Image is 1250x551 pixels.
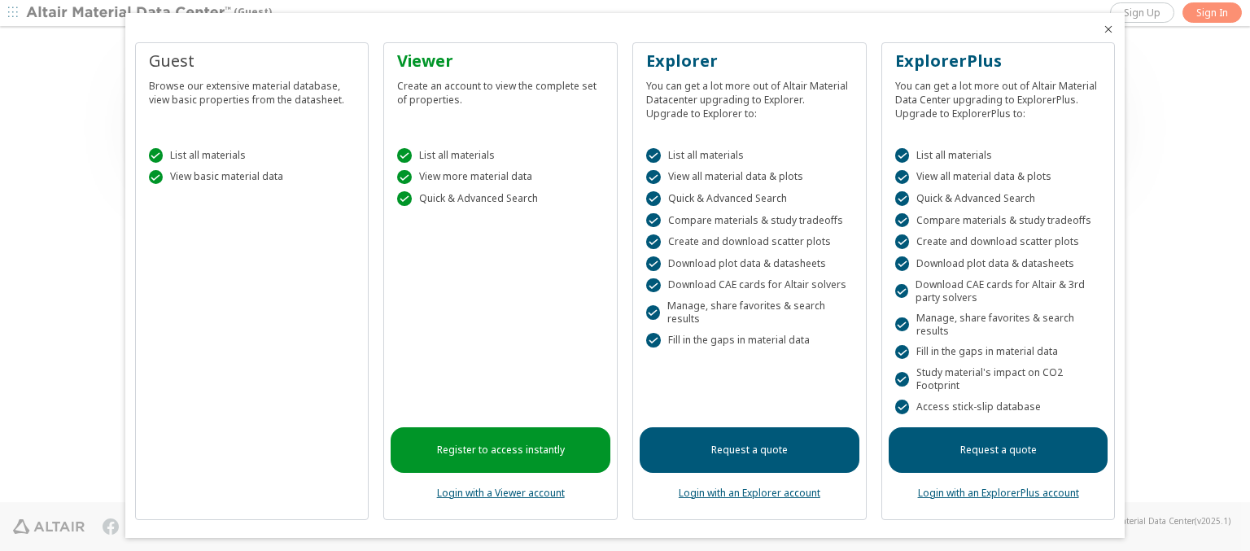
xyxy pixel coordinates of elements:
[895,234,910,249] div: 
[646,278,661,293] div: 
[646,278,853,293] div: Download CAE cards for Altair solvers
[646,191,853,206] div: Quick & Advanced Search
[646,234,661,249] div: 
[895,50,1102,72] div: ExplorerPlus
[679,486,820,500] a: Login with an Explorer account
[895,400,1102,414] div: Access stick-slip database
[646,170,853,185] div: View all material data & plots
[895,234,1102,249] div: Create and download scatter plots
[895,256,910,271] div: 
[397,50,604,72] div: Viewer
[895,345,910,360] div: 
[437,486,565,500] a: Login with a Viewer account
[640,427,859,473] a: Request a quote
[646,305,660,320] div: 
[895,148,910,163] div: 
[397,191,604,206] div: Quick & Advanced Search
[646,300,853,326] div: Manage, share favorites & search results
[397,170,412,185] div: 
[397,191,412,206] div: 
[895,213,1102,228] div: Compare materials & study tradeoffs
[397,72,604,107] div: Create an account to view the complete set of properties.
[149,50,356,72] div: Guest
[149,148,356,163] div: List all materials
[895,191,910,206] div: 
[646,72,853,120] div: You can get a lot more out of Altair Material Datacenter upgrading to Explorer. Upgrade to Explor...
[895,366,1102,392] div: Study material's impact on CO2 Footprint
[895,284,908,299] div: 
[895,312,1102,338] div: Manage, share favorites & search results
[149,170,164,185] div: 
[646,256,853,271] div: Download plot data & datasheets
[149,170,356,185] div: View basic material data
[646,234,853,249] div: Create and download scatter plots
[646,191,661,206] div: 
[895,213,910,228] div: 
[646,213,853,228] div: Compare materials & study tradeoffs
[895,256,1102,271] div: Download plot data & datasheets
[895,170,1102,185] div: View all material data & plots
[895,72,1102,120] div: You can get a lot more out of Altair Material Data Center upgrading to ExplorerPlus. Upgrade to E...
[895,278,1102,304] div: Download CAE cards for Altair & 3rd party solvers
[895,400,910,414] div: 
[646,333,661,348] div: 
[646,333,853,348] div: Fill in the gaps in material data
[397,148,604,163] div: List all materials
[646,256,661,271] div: 
[895,148,1102,163] div: List all materials
[889,427,1108,473] a: Request a quote
[895,317,909,332] div: 
[895,345,1102,360] div: Fill in the gaps in material data
[391,427,610,473] a: Register to access instantly
[646,170,661,185] div: 
[646,148,853,163] div: List all materials
[397,148,412,163] div: 
[895,170,910,185] div: 
[149,148,164,163] div: 
[895,372,909,387] div: 
[149,72,356,107] div: Browse our extensive material database, view basic properties from the datasheet.
[646,213,661,228] div: 
[895,191,1102,206] div: Quick & Advanced Search
[646,148,661,163] div: 
[646,50,853,72] div: Explorer
[1102,23,1115,36] button: Close
[918,486,1079,500] a: Login with an ExplorerPlus account
[397,170,604,185] div: View more material data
